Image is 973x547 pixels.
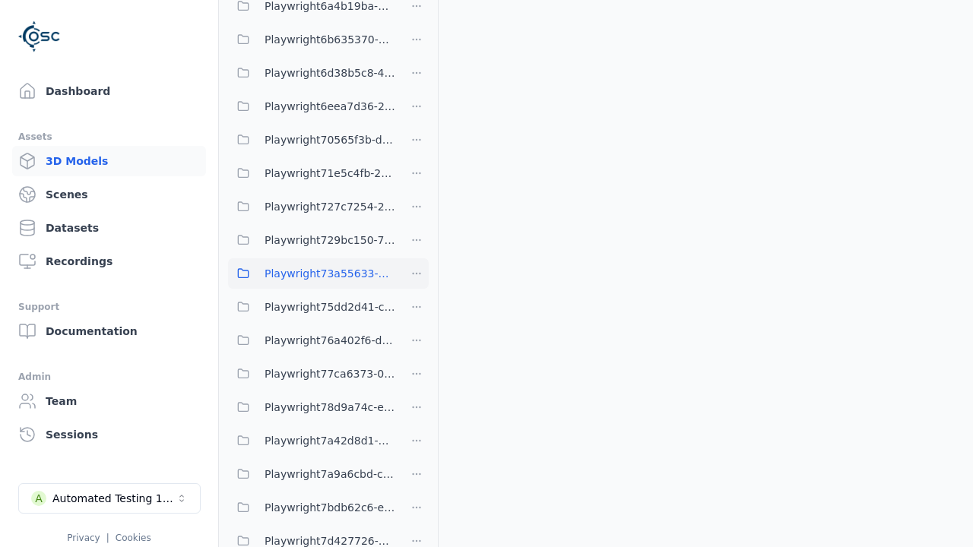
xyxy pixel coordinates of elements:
[228,91,395,122] button: Playwright6eea7d36-2bfb-4c23-8a5c-c23a2aced77e
[18,368,200,386] div: Admin
[12,386,206,416] a: Team
[265,398,395,416] span: Playwright78d9a74c-e168-4ed1-89dd-03c18c7e83cc
[228,24,395,55] button: Playwright6b635370-bfc4-4da3-a923-99b0a29db5fb
[265,30,395,49] span: Playwright6b635370-bfc4-4da3-a923-99b0a29db5fb
[228,258,395,289] button: Playwright73a55633-9198-40a7-afb8-9879609993e6
[106,533,109,543] span: |
[265,331,395,349] span: Playwright76a402f6-dfe7-48d6-abcc-1b3cd6453153
[265,64,395,82] span: Playwright6d38b5c8-4f7a-4465-bb9e-ce0bcb9804c3
[228,225,395,255] button: Playwright729bc150-72f9-43a1-bf64-2fd04a90a908
[228,359,395,389] button: Playwright77ca6373-0445-4913-acf3-974fd38ef685
[12,146,206,176] a: 3D Models
[67,533,100,543] a: Privacy
[228,125,395,155] button: Playwright70565f3b-d1cd-451e-b08a-b6e5d72db463
[265,432,395,450] span: Playwright7a42d8d1-0c73-4226-b2e9-f68de6df38eb
[265,198,395,216] span: Playwright727c7254-2285-4f93-b0d8-fe1172e2b259
[31,491,46,506] div: A
[116,533,151,543] a: Cookies
[228,292,395,322] button: Playwright75dd2d41-cc25-4966-8160-685d501e0e56
[12,316,206,346] a: Documentation
[228,425,395,456] button: Playwright7a42d8d1-0c73-4226-b2e9-f68de6df38eb
[265,131,395,149] span: Playwright70565f3b-d1cd-451e-b08a-b6e5d72db463
[18,483,201,514] button: Select a workspace
[18,15,61,58] img: Logo
[52,491,176,506] div: Automated Testing 1 - Playwright
[265,465,395,483] span: Playwright7a9a6cbd-c752-4ad1-9718-ebcd4bf3971d
[228,191,395,222] button: Playwright727c7254-2285-4f93-b0d8-fe1172e2b259
[228,459,395,489] button: Playwright7a9a6cbd-c752-4ad1-9718-ebcd4bf3971d
[18,128,200,146] div: Assets
[265,498,395,517] span: Playwright7bdb62c6-e58a-4eff-9e0f-79f73f97d77a
[228,392,395,422] button: Playwright78d9a74c-e168-4ed1-89dd-03c18c7e83cc
[12,213,206,243] a: Datasets
[12,419,206,450] a: Sessions
[265,164,395,182] span: Playwright71e5c4fb-2167-4995-98b4-9657c297509f
[265,97,395,115] span: Playwright6eea7d36-2bfb-4c23-8a5c-c23a2aced77e
[228,58,395,88] button: Playwright6d38b5c8-4f7a-4465-bb9e-ce0bcb9804c3
[228,158,395,188] button: Playwright71e5c4fb-2167-4995-98b4-9657c297509f
[12,246,206,277] a: Recordings
[265,298,395,316] span: Playwright75dd2d41-cc25-4966-8160-685d501e0e56
[265,264,395,283] span: Playwright73a55633-9198-40a7-afb8-9879609993e6
[12,76,206,106] a: Dashboard
[12,179,206,210] a: Scenes
[228,492,395,523] button: Playwright7bdb62c6-e58a-4eff-9e0f-79f73f97d77a
[265,365,395,383] span: Playwright77ca6373-0445-4913-acf3-974fd38ef685
[18,298,200,316] div: Support
[265,231,395,249] span: Playwright729bc150-72f9-43a1-bf64-2fd04a90a908
[228,325,395,356] button: Playwright76a402f6-dfe7-48d6-abcc-1b3cd6453153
